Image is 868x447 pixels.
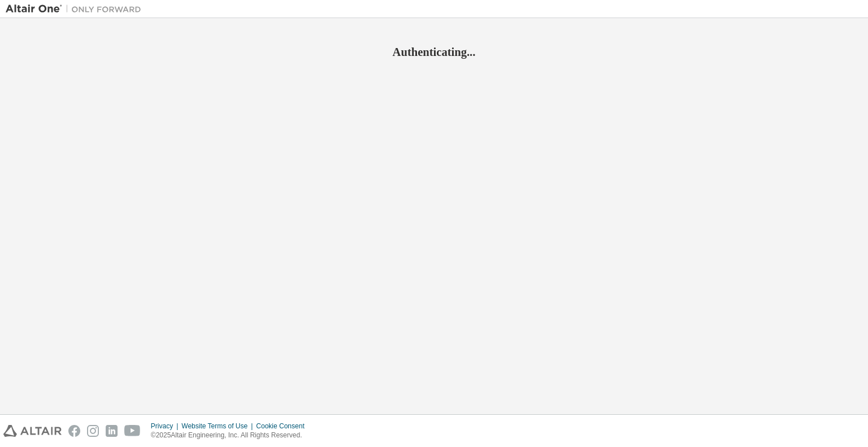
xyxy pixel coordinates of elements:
[87,425,99,437] img: instagram.svg
[68,425,80,437] img: facebook.svg
[151,422,181,431] div: Privacy
[124,425,141,437] img: youtube.svg
[106,425,118,437] img: linkedin.svg
[3,425,62,437] img: altair_logo.svg
[6,45,862,59] h2: Authenticating...
[256,422,311,431] div: Cookie Consent
[151,431,311,440] p: © 2025 Altair Engineering, Inc. All Rights Reserved.
[181,422,256,431] div: Website Terms of Use
[6,3,147,15] img: Altair One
